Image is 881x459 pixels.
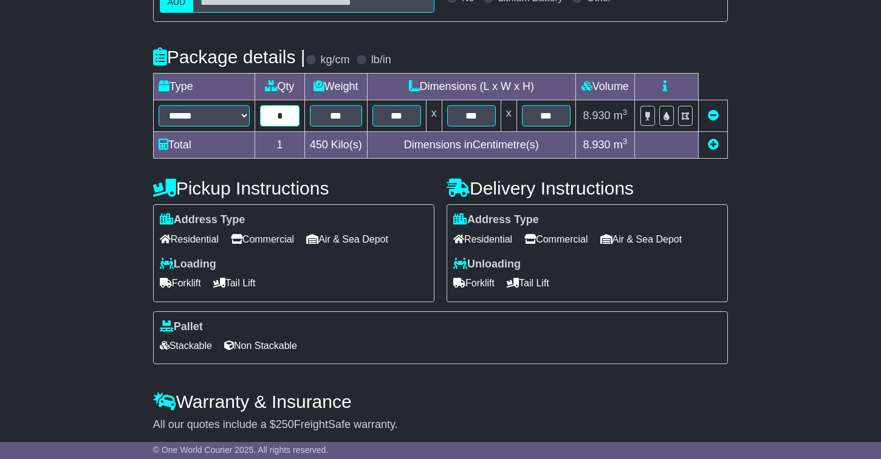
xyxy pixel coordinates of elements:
[255,132,304,159] td: 1
[453,213,539,227] label: Address Type
[447,178,728,198] h4: Delivery Instructions
[255,74,304,100] td: Qty
[453,258,521,271] label: Unloading
[507,274,549,292] span: Tail Lift
[583,139,611,151] span: 8.930
[160,258,216,271] label: Loading
[306,230,388,249] span: Air & Sea Depot
[153,132,255,159] td: Total
[614,139,628,151] span: m
[367,74,575,100] td: Dimensions (L x W x H)
[160,213,245,227] label: Address Type
[371,53,391,67] label: lb/in
[213,274,256,292] span: Tail Lift
[614,109,628,122] span: m
[153,47,306,67] h4: Package details |
[708,139,719,151] a: Add new item
[310,139,328,151] span: 450
[304,74,367,100] td: Weight
[501,100,516,132] td: x
[524,230,588,249] span: Commercial
[453,274,495,292] span: Forklift
[623,108,628,117] sup: 3
[600,230,682,249] span: Air & Sea Depot
[231,230,294,249] span: Commercial
[153,445,329,455] span: © One World Courier 2025. All rights reserved.
[153,178,434,198] h4: Pickup Instructions
[224,336,297,355] span: Non Stackable
[708,109,719,122] a: Remove this item
[160,336,212,355] span: Stackable
[453,230,512,249] span: Residential
[321,53,350,67] label: kg/cm
[304,132,367,159] td: Kilo(s)
[160,230,219,249] span: Residential
[426,100,442,132] td: x
[583,109,611,122] span: 8.930
[160,320,203,334] label: Pallet
[575,74,634,100] td: Volume
[153,392,728,412] h4: Warranty & Insurance
[367,132,575,159] td: Dimensions in Centimetre(s)
[153,418,728,432] div: All our quotes include a $ FreightSafe warranty.
[623,137,628,146] sup: 3
[276,418,294,430] span: 250
[160,274,201,292] span: Forklift
[153,74,255,100] td: Type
